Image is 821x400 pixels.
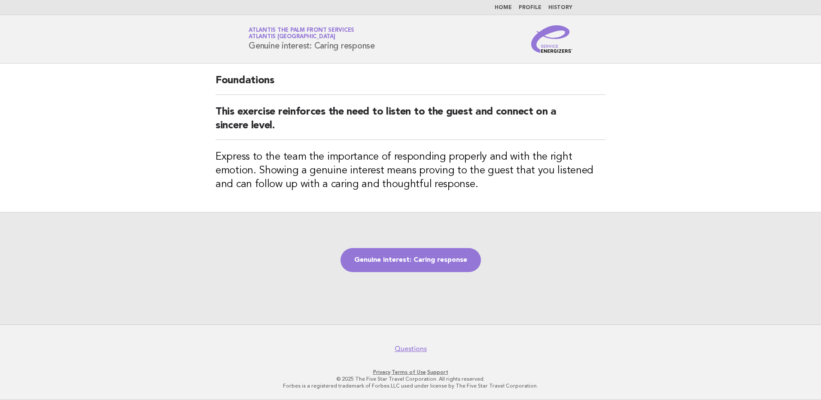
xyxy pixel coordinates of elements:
[148,382,673,389] p: Forbes is a registered trademark of Forbes LLC used under license by The Five Star Travel Corpora...
[249,27,354,39] a: Atlantis The Palm Front ServicesAtlantis [GEOGRAPHIC_DATA]
[395,345,427,353] a: Questions
[392,369,426,375] a: Terms of Use
[148,369,673,376] p: · ·
[216,150,605,191] h3: Express to the team the importance of responding properly and with the right emotion. Showing a g...
[519,5,541,10] a: Profile
[373,369,390,375] a: Privacy
[531,25,572,53] img: Service Energizers
[249,34,335,40] span: Atlantis [GEOGRAPHIC_DATA]
[148,376,673,382] p: © 2025 The Five Star Travel Corporation. All rights reserved.
[216,105,605,140] h2: This exercise reinforces the need to listen to the guest and connect on a sincere level.
[341,248,481,272] a: Genuine interest: Caring response
[495,5,512,10] a: Home
[249,28,375,50] h1: Genuine interest: Caring response
[427,369,448,375] a: Support
[216,74,605,95] h2: Foundations
[548,5,572,10] a: History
